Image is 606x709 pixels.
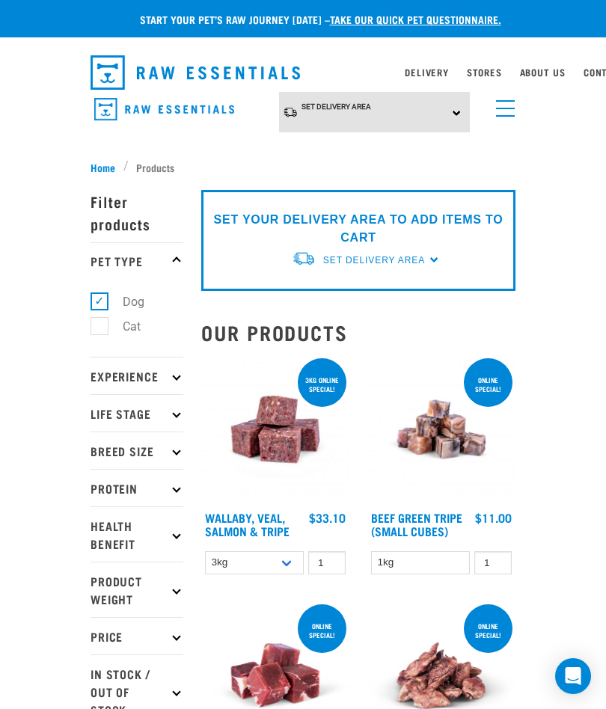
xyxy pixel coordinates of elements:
div: ONLINE SPECIAL! [298,615,346,646]
img: van-moving.png [292,251,316,266]
span: Set Delivery Area [323,255,425,266]
a: Stores [467,70,502,75]
p: Life Stage [91,394,183,432]
span: Home [91,159,115,175]
label: Cat [99,317,147,336]
p: Filter products [91,182,183,242]
a: take our quick pet questionnaire. [330,16,501,22]
p: Price [91,617,183,654]
div: ONLINE SPECIAL! [464,615,512,646]
p: Protein [91,469,183,506]
p: Pet Type [91,242,183,280]
img: van-moving.png [283,106,298,118]
img: Raw Essentials Logo [94,98,234,121]
input: 1 [474,551,512,574]
p: Product Weight [91,562,183,617]
label: Dog [99,292,150,311]
img: Wallaby Veal Salmon Tripe 1642 [201,355,349,503]
p: Experience [91,357,183,394]
span: Set Delivery Area [302,102,371,111]
a: menu [489,91,515,118]
div: $33.10 [309,511,346,524]
div: $11.00 [475,511,512,524]
div: ONLINE SPECIAL! [464,369,512,400]
h2: Our Products [201,321,515,344]
a: Wallaby, Veal, Salmon & Tripe [205,514,290,534]
img: Raw Essentials Logo [91,55,300,90]
p: Breed Size [91,432,183,469]
a: Delivery [405,70,448,75]
p: SET YOUR DELIVERY AREA TO ADD ITEMS TO CART [212,211,504,247]
a: Home [91,159,123,175]
nav: breadcrumbs [91,159,515,175]
a: About Us [520,70,566,75]
p: Health Benefit [91,506,183,562]
nav: dropdown navigation [79,49,527,96]
div: 3kg online special! [298,369,346,400]
input: 1 [308,551,346,574]
div: Open Intercom Messenger [555,658,591,694]
img: Beef Tripe Bites 1634 [367,355,515,503]
a: Beef Green Tripe (Small Cubes) [371,514,462,534]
